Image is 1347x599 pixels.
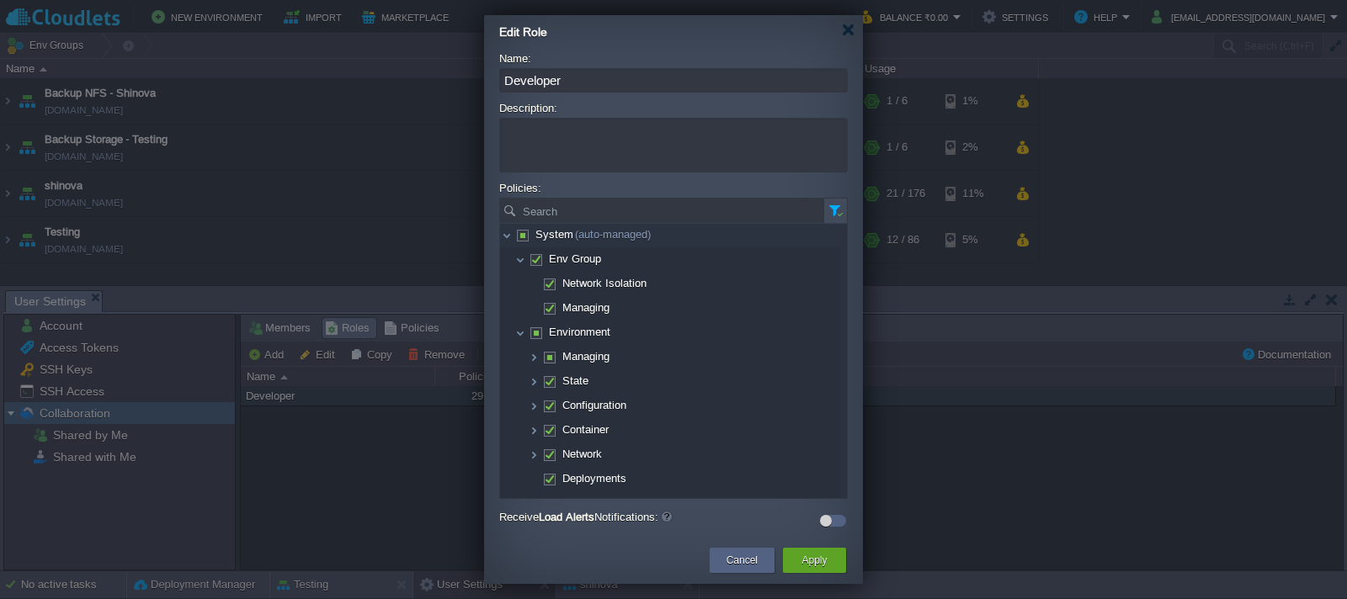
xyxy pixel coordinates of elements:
[534,227,656,241] span: System
[499,99,560,117] label: Description:
[514,321,527,345] img: AMDAwAAAACH5BAEAAAAALAAAAAABAAEAAAICRAEAOw==
[561,471,629,485] a: Deployments
[547,252,604,266] a: Env Group
[527,297,540,321] img: AMDAwAAAACH5BAEAAAAALAAAAAABAAEAAAICRAEAOw==
[499,25,547,39] span: Edit Role
[527,492,540,516] img: AMDAwAAAACH5BAEAAAAALAAAAAABAAEAAAICRAEAOw==
[527,248,530,272] img: AMDAwAAAACH5BAEAAAAALAAAAAABAAEAAAICRAEAOw==
[527,395,540,418] img: AMDAwAAAACH5BAEAAAAALAAAAAABAAEAAAICRAEAOw==
[514,248,527,272] img: AMDAwAAAACH5BAEAAAAALAAAAAABAAEAAAICRAEAOw==
[527,370,540,394] img: AMDAwAAAACH5BAEAAAAALAAAAAABAAEAAAICRAEAOw==
[534,227,656,241] a: System(auto-managed)
[561,496,664,510] a: SSH & RDP Access
[561,276,649,290] a: Network Isolation
[539,511,594,523] b: Load Alerts
[561,398,629,412] a: Configuration
[547,325,613,339] a: Environment
[499,179,544,197] label: Policies:
[540,492,543,516] img: AMDAwAAAACH5BAEAAAAALAAAAAABAAEAAAICRAEAOw==
[527,273,540,296] img: AMDAwAAAACH5BAEAAAAALAAAAAABAAEAAAICRAEAOw==
[561,300,612,315] a: Managing
[499,50,534,67] label: Name:
[801,552,827,569] button: Apply
[561,349,612,363] a: Managing
[573,227,653,241] span: (auto-managed)
[561,422,611,437] a: Container
[561,447,604,461] a: Network
[514,224,516,247] img: AMDAwAAAACH5BAEAAAAALAAAAAABAAEAAAICRAEAOw==
[527,321,530,345] img: AMDAwAAAACH5BAEAAAAALAAAAAABAAEAAAICRAEAOw==
[540,468,543,491] img: AMDAwAAAACH5BAEAAAAALAAAAAABAAEAAAICRAEAOw==
[540,273,543,296] img: AMDAwAAAACH5BAEAAAAALAAAAAABAAEAAAICRAEAOw==
[499,508,818,527] label: Receive Notifications:
[527,419,540,443] img: AMDAwAAAACH5BAEAAAAALAAAAAABAAEAAAICRAEAOw==
[540,370,543,394] img: AMDAwAAAACH5BAEAAAAALAAAAAABAAEAAAICRAEAOw==
[540,346,543,369] img: AMDAwAAAACH5BAEAAAAALAAAAAABAAEAAAICRAEAOw==
[561,374,591,388] a: State
[500,224,514,247] img: AMDAwAAAACH5BAEAAAAALAAAAAABAAEAAAICRAEAOw==
[540,395,543,418] img: AMDAwAAAACH5BAEAAAAALAAAAAABAAEAAAICRAEAOw==
[527,468,540,491] img: AMDAwAAAACH5BAEAAAAALAAAAAABAAEAAAICRAEAOw==
[727,552,758,569] button: Cancel
[540,297,543,321] img: AMDAwAAAACH5BAEAAAAALAAAAAABAAEAAAICRAEAOw==
[540,419,543,443] img: AMDAwAAAACH5BAEAAAAALAAAAAABAAEAAAICRAEAOw==
[540,443,543,467] img: AMDAwAAAACH5BAEAAAAALAAAAAABAAEAAAICRAEAOw==
[527,443,540,467] img: AMDAwAAAACH5BAEAAAAALAAAAAABAAEAAAICRAEAOw==
[527,346,540,369] img: AMDAwAAAACH5BAEAAAAALAAAAAABAAEAAAICRAEAOw==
